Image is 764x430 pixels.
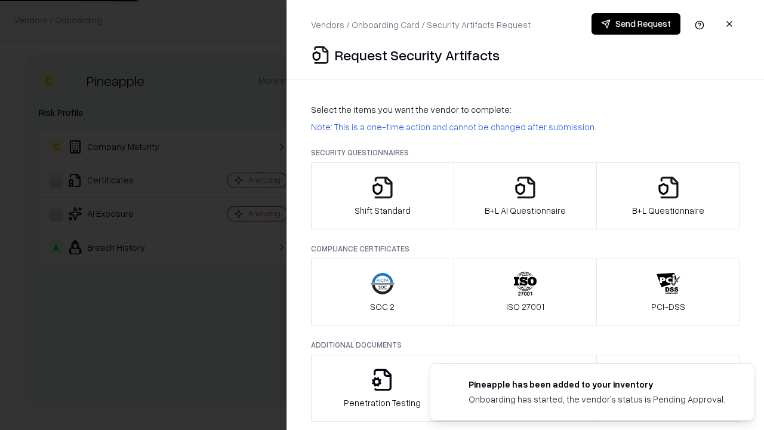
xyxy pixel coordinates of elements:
button: ISO 27001 [454,259,597,325]
p: Request Security Artifacts [335,45,500,64]
p: Vendors / Onboarding Card / Security Artifacts Request [311,19,531,31]
p: Note: This is a one-time action and cannot be changed after submission. [311,121,740,133]
img: pineappleenergy.com [445,378,459,392]
p: Security Questionnaires [311,148,740,158]
button: B+L Questionnaire [596,162,740,229]
p: Penetration Testing [344,397,421,409]
button: Privacy Policy [454,355,597,422]
p: B+L Questionnaire [632,204,704,217]
div: Onboarding has started, the vendor's status is Pending Approval. [469,393,725,406]
p: Compliance Certificates [311,244,740,254]
div: Pineapple has been added to your inventory [469,378,725,391]
p: Shift Standard [355,204,411,217]
button: Data Processing Agreement [596,355,740,422]
button: SOC 2 [311,259,454,325]
button: Penetration Testing [311,355,454,422]
p: SOC 2 [370,300,395,313]
p: PCI-DSS [651,300,685,313]
p: Additional Documents [311,340,740,350]
p: B+L AI Questionnaire [485,204,566,217]
button: Send Request [592,13,680,35]
p: ISO 27001 [506,300,544,313]
p: Select the items you want the vendor to complete: [311,103,740,116]
button: B+L AI Questionnaire [454,162,597,229]
button: Shift Standard [311,162,454,229]
button: PCI-DSS [596,259,740,325]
